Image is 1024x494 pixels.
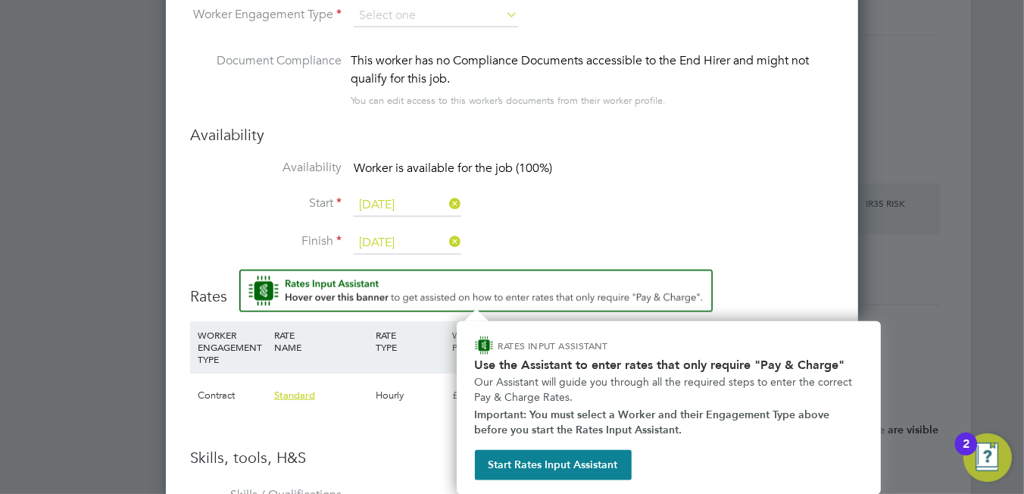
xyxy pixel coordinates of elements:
[963,444,969,464] div: 2
[475,408,833,436] strong: Important: You must select a Worker and their Engagement Type above before you start the Rates In...
[190,125,834,145] h3: Availability
[354,5,518,27] input: Select one
[475,375,863,405] p: Our Assistant will guide you through all the required steps to enter the correct Pay & Charge Rates.
[190,448,834,467] h3: Skills, tools, H&S
[448,321,525,361] div: WORKER PAY RATE
[190,7,342,23] label: Worker Engagement Type
[963,433,1012,482] button: Open Resource Center, 2 new notifications
[372,374,448,417] div: Hourly
[270,321,372,361] div: RATE NAME
[190,233,342,249] label: Finish
[190,160,342,176] label: Availability
[354,161,552,176] span: Worker is available for the job (100%)
[354,232,461,255] input: Select one
[351,52,834,88] div: This worker has no Compliance Documents accessible to the End Hirer and might not qualify for thi...
[190,195,342,211] label: Start
[194,374,270,417] div: Contract
[351,92,666,110] div: You can edit access to this worker’s documents from their worker profile.
[194,321,270,373] div: WORKER ENGAGEMENT TYPE
[475,336,493,355] img: ENGAGE Assistant Icon
[239,270,713,312] button: Rate Assistant
[190,52,342,107] label: Document Compliance
[475,358,863,372] h2: Use the Assistant to enter rates that only require "Pay & Charge"
[354,194,461,217] input: Select one
[475,450,632,480] button: Start Rates Input Assistant
[274,389,315,402] span: Standard
[372,321,448,361] div: RATE TYPE
[448,374,525,417] div: £0.00
[190,270,834,306] h3: Rates
[498,339,688,352] p: RATES INPUT ASSISTANT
